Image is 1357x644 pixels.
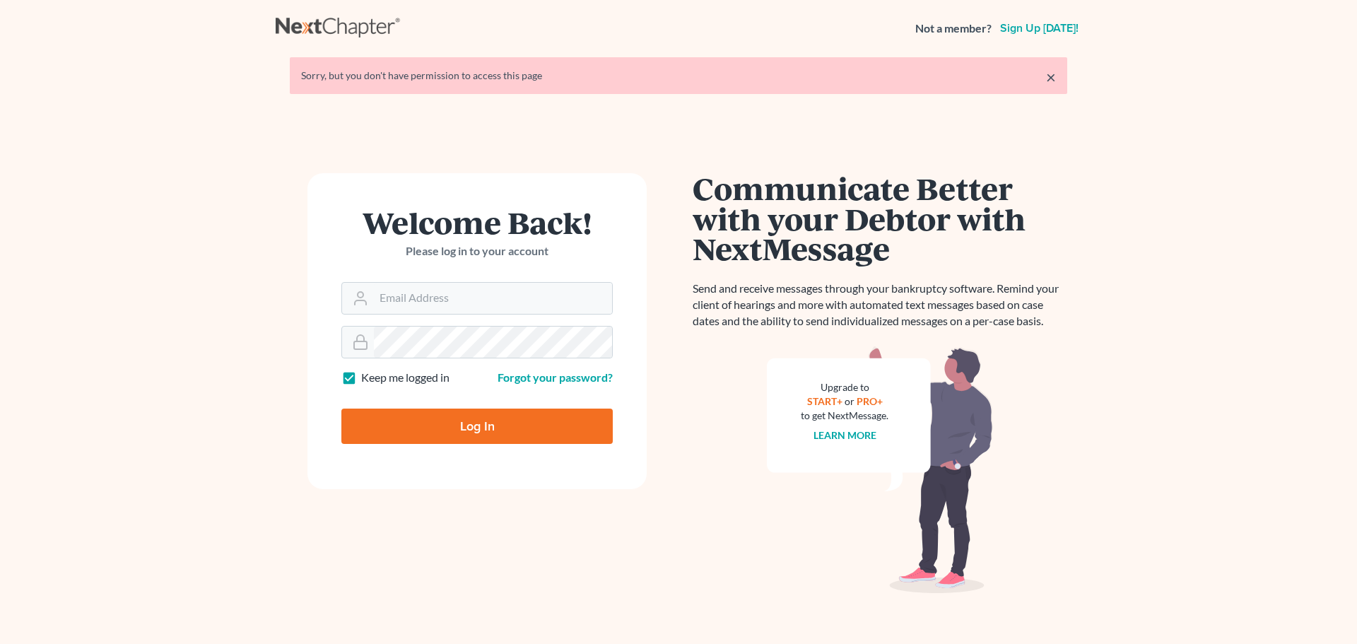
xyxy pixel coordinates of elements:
input: Email Address [374,283,612,314]
div: to get NextMessage. [801,409,888,423]
a: PRO+ [857,395,883,407]
a: Learn more [813,429,876,441]
strong: Not a member? [915,21,992,37]
p: Send and receive messages through your bankruptcy software. Remind your client of hearings and mo... [693,281,1067,329]
a: START+ [807,395,842,407]
h1: Welcome Back! [341,207,613,238]
a: Forgot your password? [498,370,613,384]
div: Upgrade to [801,380,888,394]
img: nextmessage_bg-59042aed3d76b12b5cd301f8e5b87938c9018125f34e5fa2b7a6b67550977c72.svg [767,346,993,594]
h1: Communicate Better with your Debtor with NextMessage [693,173,1067,264]
p: Please log in to your account [341,243,613,259]
a: × [1046,69,1056,86]
a: Sign up [DATE]! [997,23,1081,34]
input: Log In [341,409,613,444]
label: Keep me logged in [361,370,450,386]
div: Sorry, but you don't have permission to access this page [301,69,1056,83]
span: or [845,395,854,407]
